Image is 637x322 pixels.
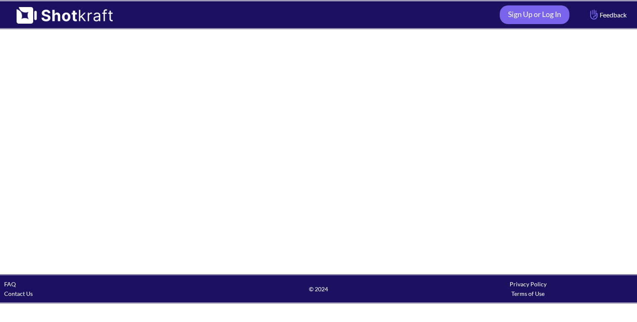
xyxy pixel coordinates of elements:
[500,5,569,24] a: Sign Up or Log In
[423,289,633,298] div: Terms of Use
[423,279,633,289] div: Privacy Policy
[4,290,33,297] a: Contact Us
[214,284,423,294] span: © 2024
[588,7,600,22] img: Hand Icon
[588,10,627,20] span: Feedback
[4,281,16,288] a: FAQ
